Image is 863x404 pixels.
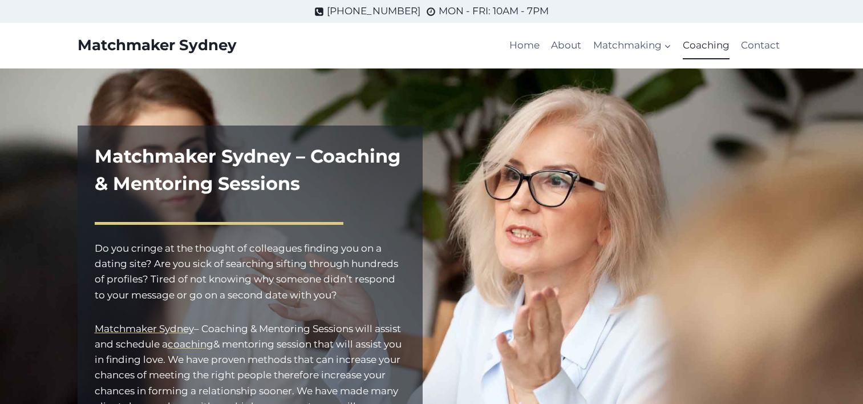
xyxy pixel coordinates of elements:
a: Matchmaker Sydney [95,323,194,334]
a: [PHONE_NUMBER] [314,3,420,19]
span: MON - FRI: 10AM - 7PM [439,3,549,19]
a: Contact [735,32,785,59]
a: Matchmaker Sydney [78,37,237,54]
span: [PHONE_NUMBER] [327,3,420,19]
a: coaching [168,338,213,350]
nav: Primary Navigation [504,32,786,59]
h1: Matchmaker Sydney – Coaching & Mentoring Sessions [95,143,406,197]
span: Matchmaking [593,38,671,53]
a: Coaching [677,32,735,59]
a: Home [504,32,545,59]
a: About [545,32,587,59]
a: Matchmaking [587,32,676,59]
p: Do you cringe at the thought of colleagues finding you on a dating site? Are you sick of searchin... [95,241,406,303]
